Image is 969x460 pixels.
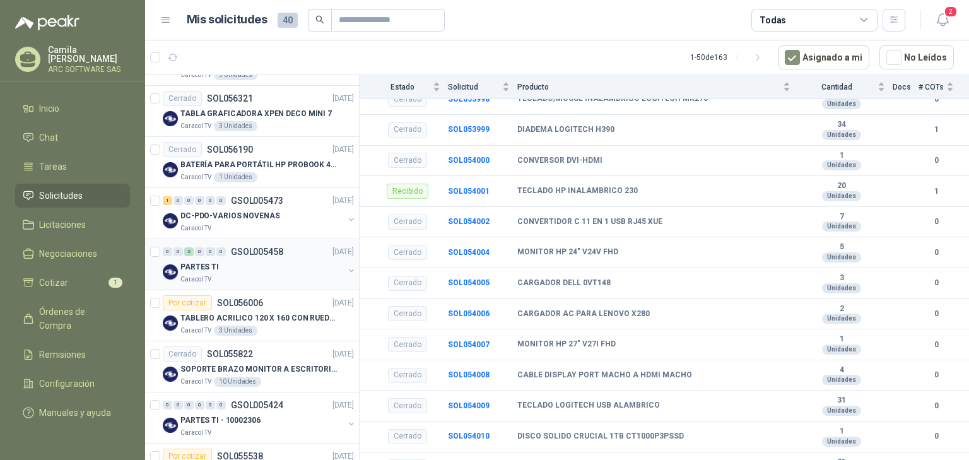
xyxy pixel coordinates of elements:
a: Tareas [15,155,130,179]
span: Negociaciones [39,247,97,261]
img: Company Logo [163,162,178,177]
a: SOL054010 [448,432,490,440]
p: Caracol TV [180,428,211,438]
b: 1 [798,334,885,345]
span: Chat [39,131,58,144]
b: 4 [798,365,885,375]
span: # COTs [919,82,944,91]
p: PARTES TI - 10002306 [180,415,261,427]
b: 2 [798,304,885,314]
button: No Leídos [879,45,954,69]
a: CerradoSOL056190[DATE] Company LogoBATERÍA PARA PORTÁTIL HP PROBOOK 430 G8Caracol TV1 Unidades [145,137,359,188]
div: Por cotizar [163,295,212,310]
div: Unidades [822,375,861,385]
b: 1 [919,186,954,198]
span: Configuración [39,377,95,391]
div: Cerrado [163,346,202,362]
b: MONITOR HP 27" V27I FHD [517,339,616,350]
p: SOL055822 [207,350,253,358]
b: CONVERTIDOR C 11 EN 1 USB RJ45 XUE [517,217,662,227]
img: Company Logo [163,367,178,382]
div: 0 [216,401,226,410]
b: CARGADOR AC PARA LENOVO X280 [517,309,650,319]
a: 1 0 0 0 0 0 GSOL005473[DATE] Company LogoDC-PDO-VARIOS NOVENASCaracol TV [163,193,356,233]
b: CONVERSOR DVI-HDMI [517,156,602,166]
div: Cerrado [163,142,202,157]
span: Producto [517,82,780,91]
img: Company Logo [163,213,178,228]
th: # COTs [919,75,969,98]
b: SOL054009 [448,401,490,410]
b: SOL054005 [448,278,490,287]
span: Cotizar [39,276,68,290]
b: SOL054007 [448,340,490,349]
th: Docs [893,75,919,98]
div: Cerrado [163,91,202,106]
div: Cerrado [388,245,427,260]
div: 0 [206,401,215,410]
div: 1 - 50 de 163 [690,47,768,68]
b: 0 [919,155,954,167]
div: Unidades [822,130,861,140]
p: GSOL005424 [231,401,283,410]
b: SOL054002 [448,217,490,226]
img: Logo peakr [15,15,79,30]
p: [DATE] [332,93,354,105]
span: Cantidad [798,82,875,91]
div: Cerrado [388,276,427,291]
h1: Mis solicitudes [187,11,267,29]
a: Solicitudes [15,184,130,208]
div: Unidades [822,283,861,293]
b: DIADEMA LOGITECH H390 [517,125,614,135]
div: 0 [173,247,183,256]
a: Chat [15,126,130,150]
span: 2 [944,6,958,18]
span: Inicio [39,102,59,115]
div: 1 Unidades [214,172,257,182]
div: 0 [216,247,226,256]
b: 1 [798,151,885,161]
div: Cerrado [388,398,427,413]
div: 0 [206,196,215,205]
div: Cerrado [388,153,427,168]
b: CARGADOR DELL 0VT148 [517,278,611,288]
p: GSOL005473 [231,196,283,205]
div: 0 [195,401,204,410]
a: Órdenes de Compra [15,300,130,338]
div: Cerrado [388,337,427,352]
div: 1 [163,196,172,205]
p: [DATE] [332,348,354,360]
div: 3 Unidades [214,326,257,336]
th: Cantidad [798,75,893,98]
th: Producto [517,75,798,98]
b: MONITOR HP 24" V24V FHD [517,247,618,257]
p: Caracol TV [180,377,211,387]
div: 0 [206,247,215,256]
div: Unidades [822,252,861,262]
b: SOL054008 [448,370,490,379]
a: Negociaciones [15,242,130,266]
a: SOL054004 [448,248,490,257]
div: Unidades [822,191,861,201]
p: TABLERO ACRILICO 120 X 160 CON RUEDAS [180,312,338,324]
div: 0 [195,196,204,205]
a: SOL054001 [448,187,490,196]
a: Inicio [15,97,130,121]
p: Caracol TV [180,326,211,336]
b: 20 [798,181,885,191]
div: 0 [163,247,172,256]
div: 0 [216,196,226,205]
b: SOL054000 [448,156,490,165]
div: Unidades [822,345,861,355]
p: Caracol TV [180,223,211,233]
p: [DATE] [332,144,354,156]
img: Company Logo [163,316,178,331]
p: [DATE] [332,297,354,309]
b: SOL054006 [448,309,490,318]
div: Todas [760,13,786,27]
a: Manuales y ayuda [15,401,130,425]
b: 0 [919,400,954,412]
div: Cerrado [388,306,427,321]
